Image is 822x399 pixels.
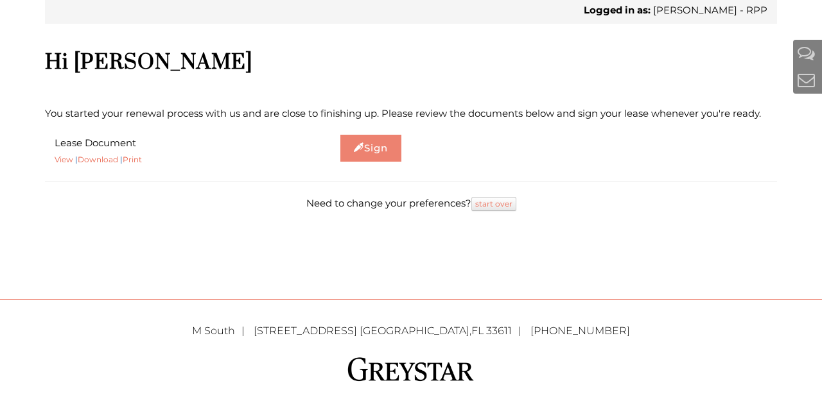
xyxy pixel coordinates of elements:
[45,49,777,76] h1: Hi [PERSON_NAME]
[340,135,401,162] a: Sign
[192,325,528,337] a: M South [STREET_ADDRESS] [GEOGRAPHIC_DATA],FL 33611
[45,135,228,168] div: Lease Document
[471,325,484,337] span: FL
[530,325,630,337] a: [PHONE_NUMBER]
[653,4,767,16] span: [PERSON_NAME] - RPP
[45,195,777,212] p: Need to change your preferences?
[45,105,777,122] p: You started your renewal process with us and are close to finishing up. Please review the documen...
[120,155,142,164] span: |
[486,325,512,337] span: 33611
[75,155,118,164] span: |
[798,69,815,90] a: Contact
[254,325,357,337] span: [STREET_ADDRESS]
[55,155,73,164] a: View
[254,325,528,337] span: ,
[78,155,118,164] a: Download
[123,155,142,164] a: Print
[584,4,651,16] b: Logged in as:
[347,355,475,383] img: Greystar logo and Greystar website
[360,325,469,337] span: [GEOGRAPHIC_DATA]
[192,325,251,337] span: M South
[798,42,815,64] a: Help And Support
[471,197,516,211] a: start over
